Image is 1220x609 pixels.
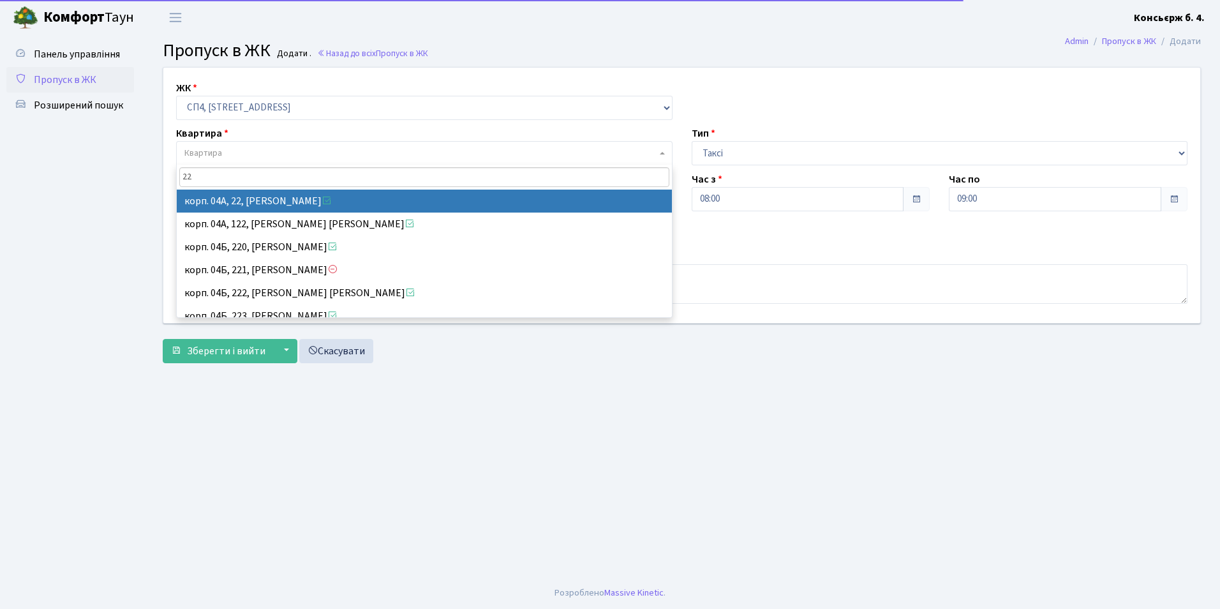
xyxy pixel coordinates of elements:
[604,586,664,599] a: Massive Kinetic
[43,7,105,27] b: Комфорт
[274,49,311,59] small: Додати .
[160,7,191,28] button: Переключити навігацію
[1102,34,1156,48] a: Пропуск в ЖК
[1134,10,1205,26] a: Консьєрж б. 4.
[1134,11,1205,25] b: Консьєрж б. 4.
[177,304,672,327] li: корп. 04Б, 223, [PERSON_NAME]
[1156,34,1201,49] li: Додати
[376,47,428,59] span: Пропуск в ЖК
[176,126,228,141] label: Квартира
[1046,28,1220,55] nav: breadcrumb
[692,126,715,141] label: Тип
[177,190,672,213] li: корп. 04А, 22, [PERSON_NAME]
[187,344,265,358] span: Зберегти і вийти
[163,38,271,63] span: Пропуск в ЖК
[1065,34,1089,48] a: Admin
[177,236,672,259] li: корп. 04Б, 220, [PERSON_NAME]
[6,41,134,67] a: Панель управління
[177,213,672,236] li: корп. 04А, 122, [PERSON_NAME] [PERSON_NAME]
[177,259,672,282] li: корп. 04Б, 221, [PERSON_NAME]
[176,80,197,96] label: ЖК
[43,7,134,29] span: Таун
[949,172,980,187] label: Час по
[177,282,672,304] li: корп. 04Б, 222, [PERSON_NAME] [PERSON_NAME]
[692,172,722,187] label: Час з
[6,93,134,118] a: Розширений пошук
[13,5,38,31] img: logo.png
[34,98,123,112] span: Розширений пошук
[184,147,222,160] span: Квартира
[34,73,96,87] span: Пропуск в ЖК
[317,47,428,59] a: Назад до всіхПропуск в ЖК
[34,47,120,61] span: Панель управління
[299,339,373,363] a: Скасувати
[163,339,274,363] button: Зберегти і вийти
[554,586,666,600] div: Розроблено .
[6,67,134,93] a: Пропуск в ЖК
